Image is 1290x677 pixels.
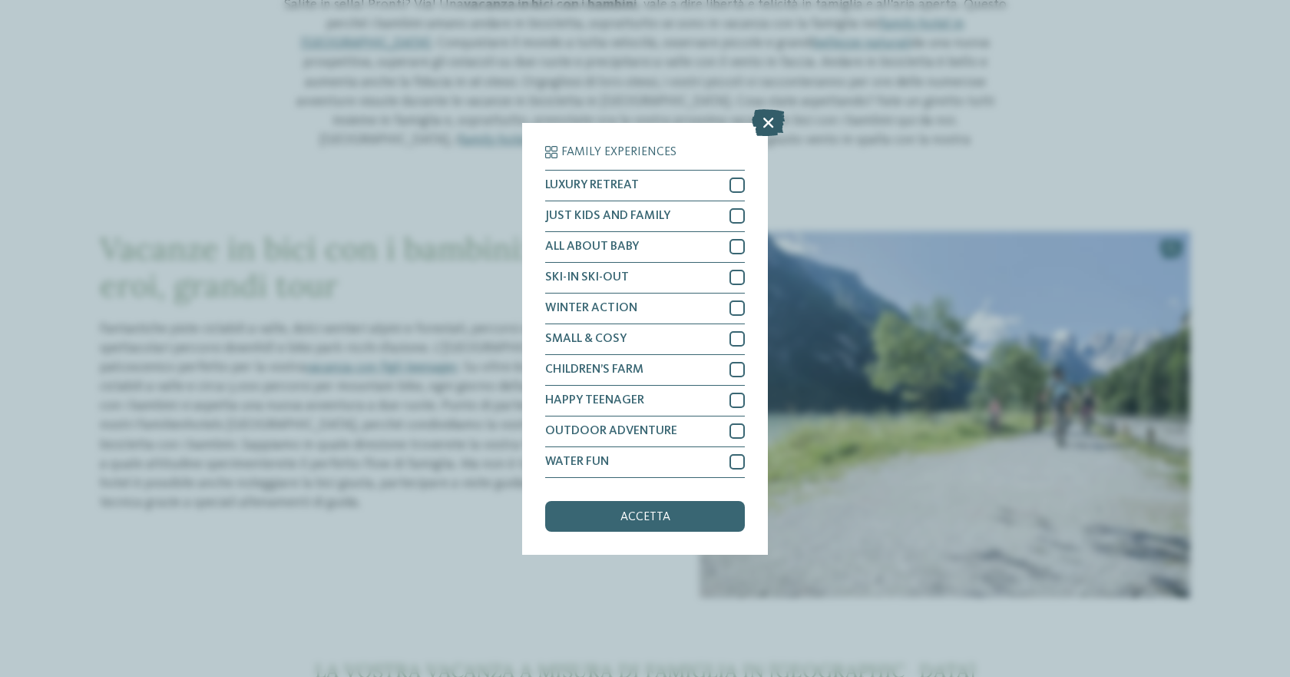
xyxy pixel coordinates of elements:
span: WINTER ACTION [545,302,637,314]
span: accetta [620,511,670,523]
span: ALL ABOUT BABY [545,241,639,253]
span: HAPPY TEENAGER [545,394,644,407]
span: CHILDREN’S FARM [545,363,643,376]
span: JUST KIDS AND FAMILY [545,210,670,222]
span: Family Experiences [561,146,676,158]
span: WATER FUN [545,456,609,468]
span: LUXURY RETREAT [545,179,639,191]
span: OUTDOOR ADVENTURE [545,425,677,437]
span: SMALL & COSY [545,333,627,345]
span: SKI-IN SKI-OUT [545,271,629,284]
